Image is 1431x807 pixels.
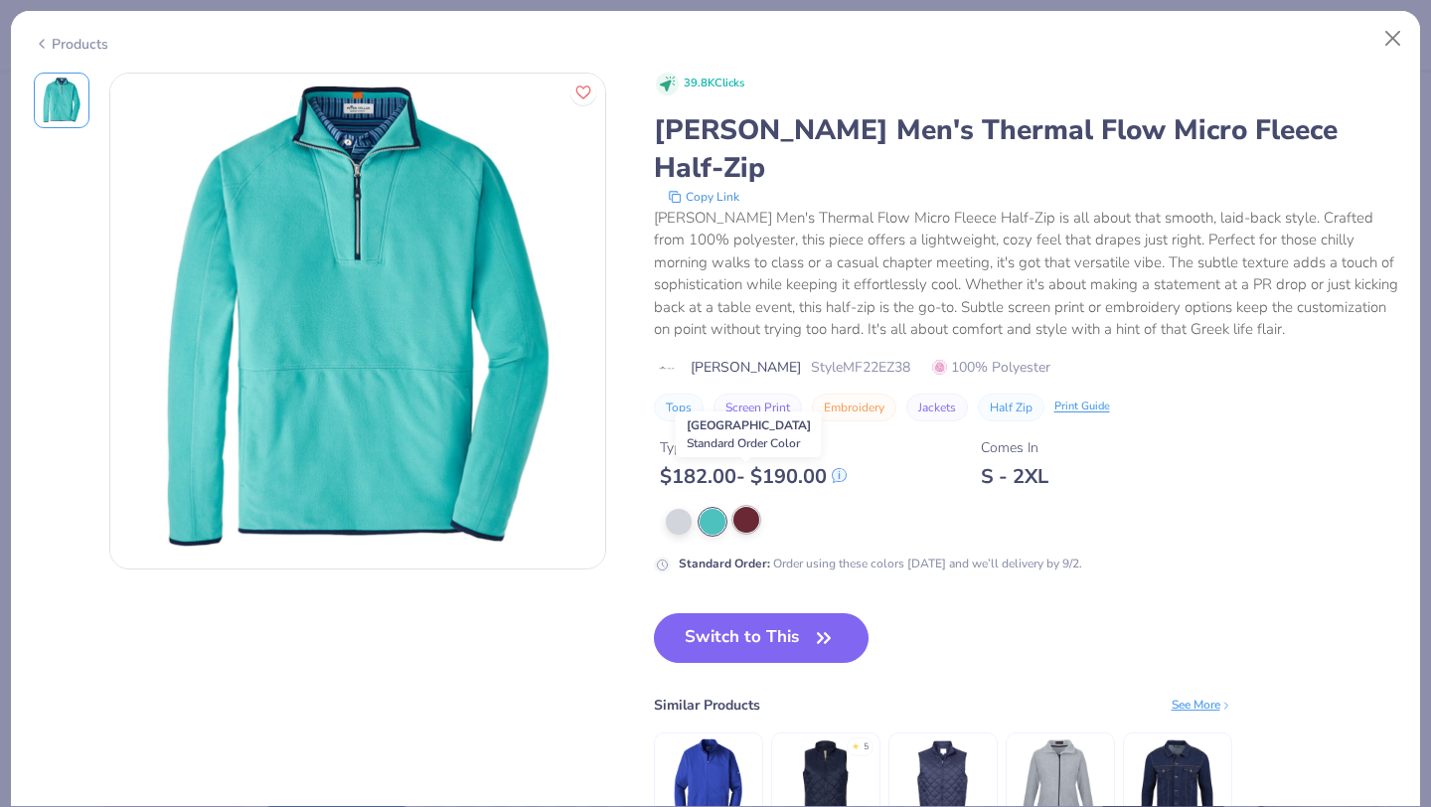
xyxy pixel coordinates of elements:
div: Comes In [981,437,1048,458]
div: Typically [660,437,847,458]
span: 100% Polyester [932,357,1050,378]
div: Order using these colors [DATE] and we’ll delivery by 9/2. [679,555,1082,572]
div: Similar Products [654,695,760,716]
div: S - 2XL [981,464,1048,489]
div: Products [34,34,108,55]
button: Embroidery [812,394,896,421]
img: brand logo [654,360,681,376]
button: Close [1374,20,1412,58]
button: Screen Print [714,394,802,421]
button: Like [570,80,596,105]
img: Front [110,74,605,568]
strong: Standard Order : [679,556,770,571]
button: Jackets [906,394,968,421]
button: Tops [654,394,704,421]
button: copy to clipboard [662,187,745,207]
button: Switch to This [654,613,870,663]
img: Front [38,77,85,124]
div: [PERSON_NAME] Men's Thermal Flow Micro Fleece Half-Zip is all about that smooth, laid-back style.... [654,207,1398,341]
div: [PERSON_NAME] Men's Thermal Flow Micro Fleece Half-Zip [654,111,1398,187]
button: Half Zip [978,394,1044,421]
div: Print Guide [1054,399,1110,415]
div: $ 182.00 - $ 190.00 [660,464,847,489]
div: See More [1172,696,1232,714]
div: ★ [852,740,860,748]
div: [GEOGRAPHIC_DATA] [676,411,822,457]
span: Standard Order Color [687,435,800,451]
span: 39.8K Clicks [684,76,744,92]
div: 5 [864,740,869,754]
span: Style MF22EZ38 [811,357,910,378]
span: [PERSON_NAME] [691,357,801,378]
